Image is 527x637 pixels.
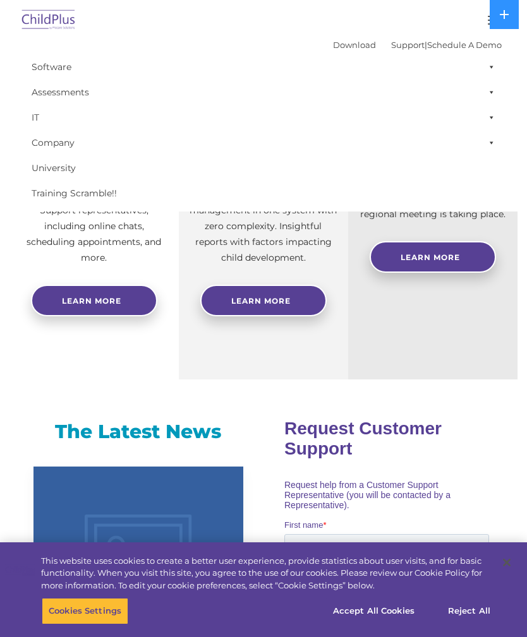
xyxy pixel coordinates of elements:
[42,598,128,624] button: Cookies Settings
[430,598,509,624] button: Reject All
[19,6,78,35] img: ChildPlus by Procare Solutions
[200,285,327,316] a: Learn More
[333,40,502,50] font: |
[25,155,502,181] a: University
[333,40,376,50] a: Download
[25,105,502,130] a: IT
[25,54,502,80] a: Software
[231,296,291,306] span: Learn More
[391,40,425,50] a: Support
[493,549,521,576] button: Close
[41,555,490,592] div: This website uses cookies to create a better user experience, provide statistics about user visit...
[31,285,157,316] a: Learn more
[25,130,502,155] a: Company
[401,253,460,262] span: Learn More
[370,241,496,273] a: Learn More
[62,296,121,306] span: Learn more
[25,181,502,206] a: Training Scramble!!
[326,598,421,624] button: Accept All Cookies
[188,171,339,266] p: Experience and analyze child assessments and Head Start data management in one system with zero c...
[33,419,243,444] h3: The Latest News
[427,40,502,50] a: Schedule A Demo
[25,80,502,105] a: Assessments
